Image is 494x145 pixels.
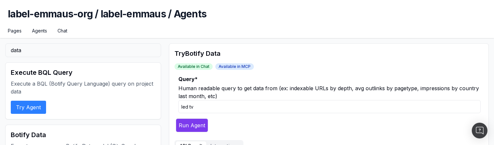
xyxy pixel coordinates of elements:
h2: Botify Data [11,130,156,139]
h2: Try Botify Data [174,49,483,58]
a: Pages [8,28,22,34]
p: Execute a BQL (Botify Query Language) query on project data [11,80,156,95]
button: Try Agent [11,101,46,114]
button: Run Agent [176,118,208,132]
span: Available in Chat [174,63,213,70]
h2: Execute BQL Query [11,68,156,77]
h1: label-emmaus-org / label-emmaus / Agents [8,8,486,28]
label: Query [178,75,481,83]
div: Human readable query to get data from (ex: indexable URLs by depth, avg outlinks by pagetype, imp... [178,84,481,100]
a: Chat [58,28,67,34]
input: Search agents... [5,43,161,57]
div: Open Intercom Messenger [472,123,487,138]
a: Agents [32,28,47,34]
span: Available in MCP [215,63,254,70]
